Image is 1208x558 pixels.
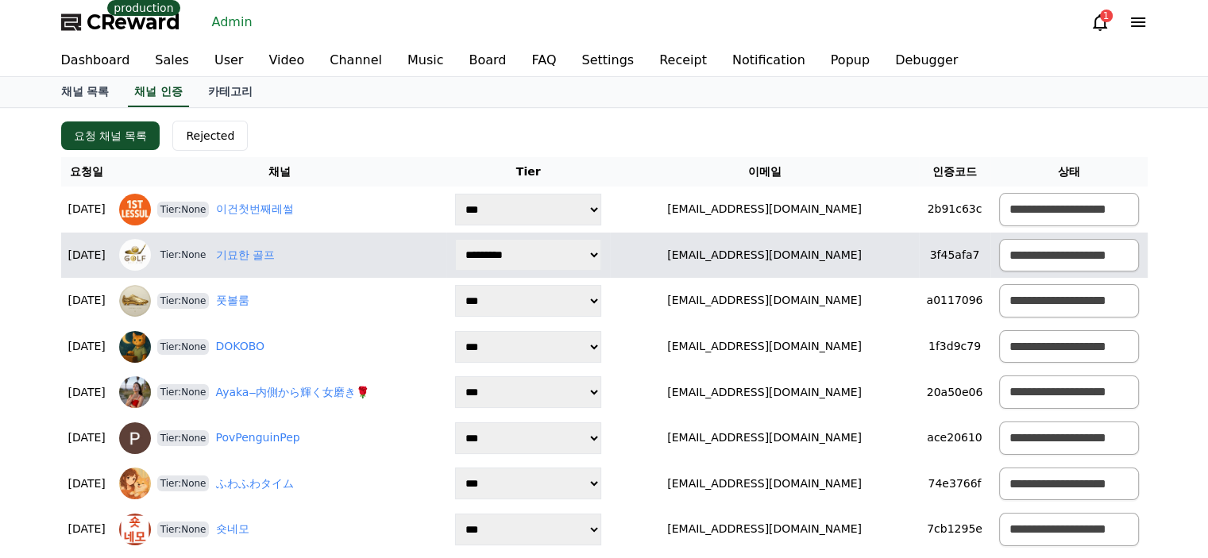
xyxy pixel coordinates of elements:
[157,293,210,309] span: Tier:None
[215,338,264,355] a: DOKOBO
[215,247,274,264] a: 기묘한 골프
[157,339,210,355] span: Tier:None
[74,128,148,144] div: 요청 채널 목록
[610,369,919,415] td: [EMAIL_ADDRESS][DOMAIN_NAME]
[610,187,919,233] td: [EMAIL_ADDRESS][DOMAIN_NAME]
[119,285,151,317] img: 풋볼룸
[610,233,919,279] td: [EMAIL_ADDRESS][DOMAIN_NAME]
[990,157,1148,187] th: 상태
[119,194,151,225] img: 이건첫번째레썰
[610,278,919,324] td: [EMAIL_ADDRESS][DOMAIN_NAME]
[215,201,293,217] a: 이건첫번째레썰
[119,422,151,454] img: PovPenguinPep
[113,157,446,187] th: 채널
[610,506,919,552] td: [EMAIL_ADDRESS][DOMAIN_NAME]
[919,233,990,279] td: 3f45afa7
[215,429,299,446] a: PovPenguinPep
[142,44,202,76] a: Sales
[919,369,990,415] td: 20a50e06
[157,202,210,217] span: Tier:None
[569,44,646,76] a: Settings
[646,44,720,76] a: Receipt
[119,514,151,545] img: 숏네모
[157,384,210,400] span: Tier:None
[256,44,317,76] a: Video
[235,469,274,482] span: Settings
[5,445,105,485] a: Home
[1100,10,1113,22] div: 1
[195,77,265,107] a: 카테고리
[610,461,919,507] td: [EMAIL_ADDRESS][DOMAIN_NAME]
[882,44,971,76] a: Debugger
[919,278,990,324] td: a0117096
[215,384,369,401] a: Ayaka‒内側から輝く女磨き🌹
[317,44,395,76] a: Channel
[186,128,234,144] div: Rejected
[172,121,248,151] button: Rejected
[119,331,151,363] img: DOKOBO
[519,44,569,76] a: FAQ
[157,475,210,491] span: Tier:None
[610,157,919,187] th: 이메일
[919,157,990,187] th: 인증코드
[68,521,106,537] p: [DATE]
[1090,13,1110,32] a: 1
[87,10,180,35] span: CReward
[215,521,249,537] a: 숏네모
[919,461,990,507] td: 74e3766f
[68,429,106,446] p: [DATE]
[68,384,106,401] p: [DATE]
[919,415,990,461] td: ace20610
[720,44,818,76] a: Notification
[206,10,259,35] a: Admin
[68,338,106,355] p: [DATE]
[446,157,610,187] th: Tier
[157,247,210,263] span: Tier:None
[818,44,882,76] a: Popup
[119,239,151,271] img: 기묘한 골프
[157,521,210,537] span: Tier:None
[105,445,205,485] a: Messages
[41,469,68,482] span: Home
[119,376,151,408] img: Ayaka‒内側から輝く女磨き🌹
[68,247,106,264] p: [DATE]
[610,324,919,370] td: [EMAIL_ADDRESS][DOMAIN_NAME]
[215,292,249,309] a: 풋볼룸
[919,187,990,233] td: 2b91c63c
[68,292,106,309] p: [DATE]
[157,430,210,446] span: Tier:None
[48,44,143,76] a: Dashboard
[61,157,113,187] th: 요청일
[205,445,305,485] a: Settings
[132,470,179,483] span: Messages
[456,44,519,76] a: Board
[610,415,919,461] td: [EMAIL_ADDRESS][DOMAIN_NAME]
[128,77,189,107] a: 채널 인증
[919,506,990,552] td: 7cb1295e
[215,475,293,492] a: ふわふわタイム
[61,121,160,150] button: 요청 채널 목록
[61,10,180,35] a: CReward
[68,475,106,492] p: [DATE]
[68,201,106,217] p: [DATE]
[202,44,256,76] a: User
[48,77,122,107] a: 채널 목록
[119,468,151,499] img: ふわふわタイム
[919,324,990,370] td: 1f3d9c79
[395,44,457,76] a: Music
